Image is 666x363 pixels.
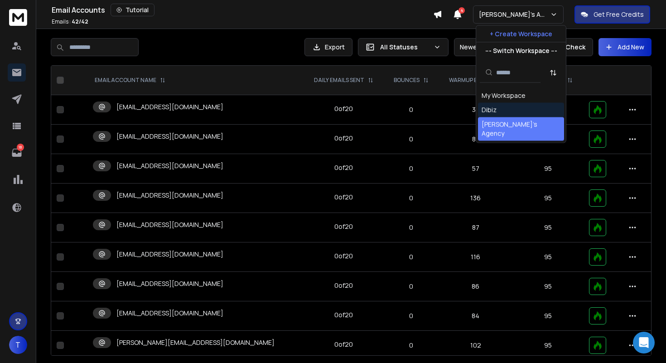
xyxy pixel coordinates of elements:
[454,38,513,56] button: Newest
[334,340,353,349] div: 0 of 20
[482,91,526,100] div: My Workspace
[394,77,420,84] p: BOUNCES
[52,4,433,16] div: Email Accounts
[458,7,465,14] span: 4
[390,311,433,320] p: 0
[116,161,223,170] p: [EMAIL_ADDRESS][DOMAIN_NAME]
[512,213,583,242] td: 95
[116,102,223,111] p: [EMAIL_ADDRESS][DOMAIN_NAME]
[95,77,165,84] div: EMAIL ACCOUNT NAME
[598,38,652,56] button: Add New
[116,132,223,141] p: [EMAIL_ADDRESS][DOMAIN_NAME]
[633,332,655,353] div: Open Intercom Messenger
[390,135,433,144] p: 0
[390,194,433,203] p: 0
[512,331,583,360] td: 95
[334,310,353,319] div: 0 of 20
[390,341,433,350] p: 0
[116,279,223,288] p: [EMAIL_ADDRESS][DOMAIN_NAME]
[334,252,353,261] div: 0 of 20
[490,29,552,39] p: + Create Workspace
[116,220,223,229] p: [EMAIL_ADDRESS][DOMAIN_NAME]
[594,10,644,19] p: Get Free Credits
[116,338,275,347] p: [PERSON_NAME][EMAIL_ADDRESS][DOMAIN_NAME]
[574,5,650,24] button: Get Free Credits
[334,163,353,172] div: 0 of 20
[439,242,513,272] td: 116
[116,250,223,259] p: [EMAIL_ADDRESS][DOMAIN_NAME]
[334,193,353,202] div: 0 of 20
[390,223,433,232] p: 0
[512,242,583,272] td: 95
[449,77,493,84] p: WARMUP EMAILS
[9,336,27,354] button: T
[390,252,433,261] p: 0
[72,18,88,25] span: 42 / 42
[512,272,583,301] td: 95
[439,125,513,154] td: 85
[390,282,433,291] p: 0
[314,77,364,84] p: DAILY EMAILS SENT
[485,46,557,55] p: --- Switch Workspace ---
[544,63,562,82] button: Sort by Sort A-Z
[512,154,583,184] td: 95
[116,309,223,318] p: [EMAIL_ADDRESS][DOMAIN_NAME]
[439,331,513,360] td: 102
[439,272,513,301] td: 86
[390,164,433,173] p: 0
[52,18,88,25] p: Emails :
[512,184,583,213] td: 95
[439,154,513,184] td: 57
[482,106,497,115] div: Dibiz
[390,105,433,114] p: 0
[8,144,26,162] a: 18
[439,95,513,125] td: 33
[512,301,583,331] td: 95
[334,104,353,113] div: 0 of 20
[334,134,353,143] div: 0 of 20
[334,222,353,231] div: 0 of 20
[111,4,154,16] button: Tutorial
[482,120,560,138] div: [PERSON_NAME]'s Agency
[116,191,223,200] p: [EMAIL_ADDRESS][DOMAIN_NAME]
[334,281,353,290] div: 0 of 20
[439,301,513,331] td: 84
[439,213,513,242] td: 87
[380,43,430,52] p: All Statuses
[17,144,24,151] p: 18
[439,184,513,213] td: 136
[476,26,566,42] button: + Create Workspace
[304,38,352,56] button: Export
[479,10,550,19] p: [PERSON_NAME]'s Agency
